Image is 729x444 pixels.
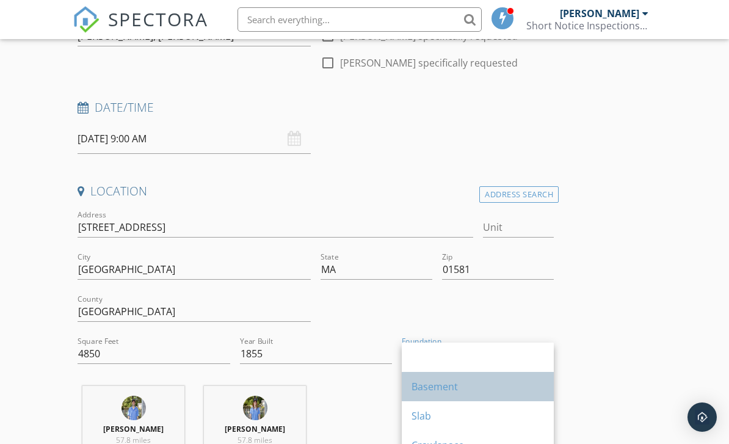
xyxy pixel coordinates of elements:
[78,124,311,154] input: Select date
[108,6,208,32] span: SPECTORA
[121,396,146,420] img: 0u3a6329.jpeg
[78,183,554,199] h4: Location
[243,396,267,420] img: 0u3a6315.jpeg
[479,186,559,203] div: Address Search
[78,100,554,115] h4: Date/Time
[526,20,648,32] div: Short Notice Inspections LLC
[340,57,518,69] label: [PERSON_NAME] specifically requested
[238,7,482,32] input: Search everything...
[340,30,518,42] label: [PERSON_NAME] specifically requested
[103,424,164,434] strong: [PERSON_NAME]
[73,6,100,33] img: The Best Home Inspection Software - Spectora
[560,7,639,20] div: [PERSON_NAME]
[225,424,285,434] strong: [PERSON_NAME]
[412,409,544,423] div: Slab
[73,16,208,42] a: SPECTORA
[412,379,544,394] div: Basement
[687,402,717,432] div: Open Intercom Messenger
